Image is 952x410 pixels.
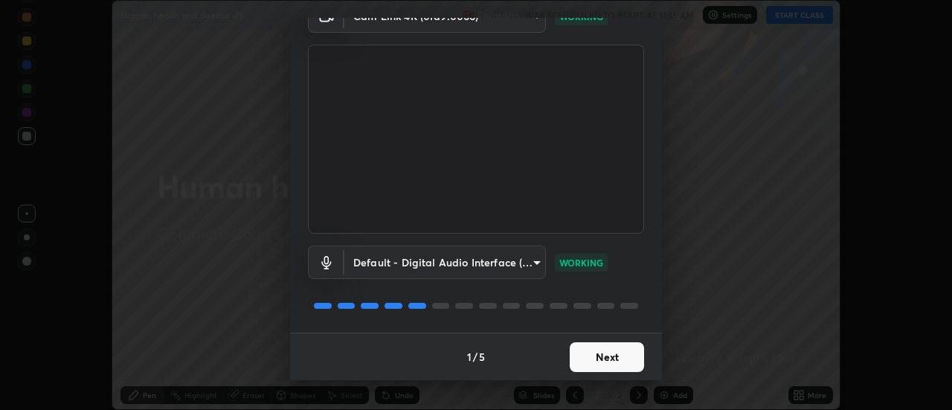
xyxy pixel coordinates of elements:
[559,256,603,269] p: WORKING
[467,349,472,365] h4: 1
[479,349,485,365] h4: 5
[570,342,644,372] button: Next
[344,246,546,279] div: Cam Link 4K (0fd9:0066)
[473,349,477,365] h4: /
